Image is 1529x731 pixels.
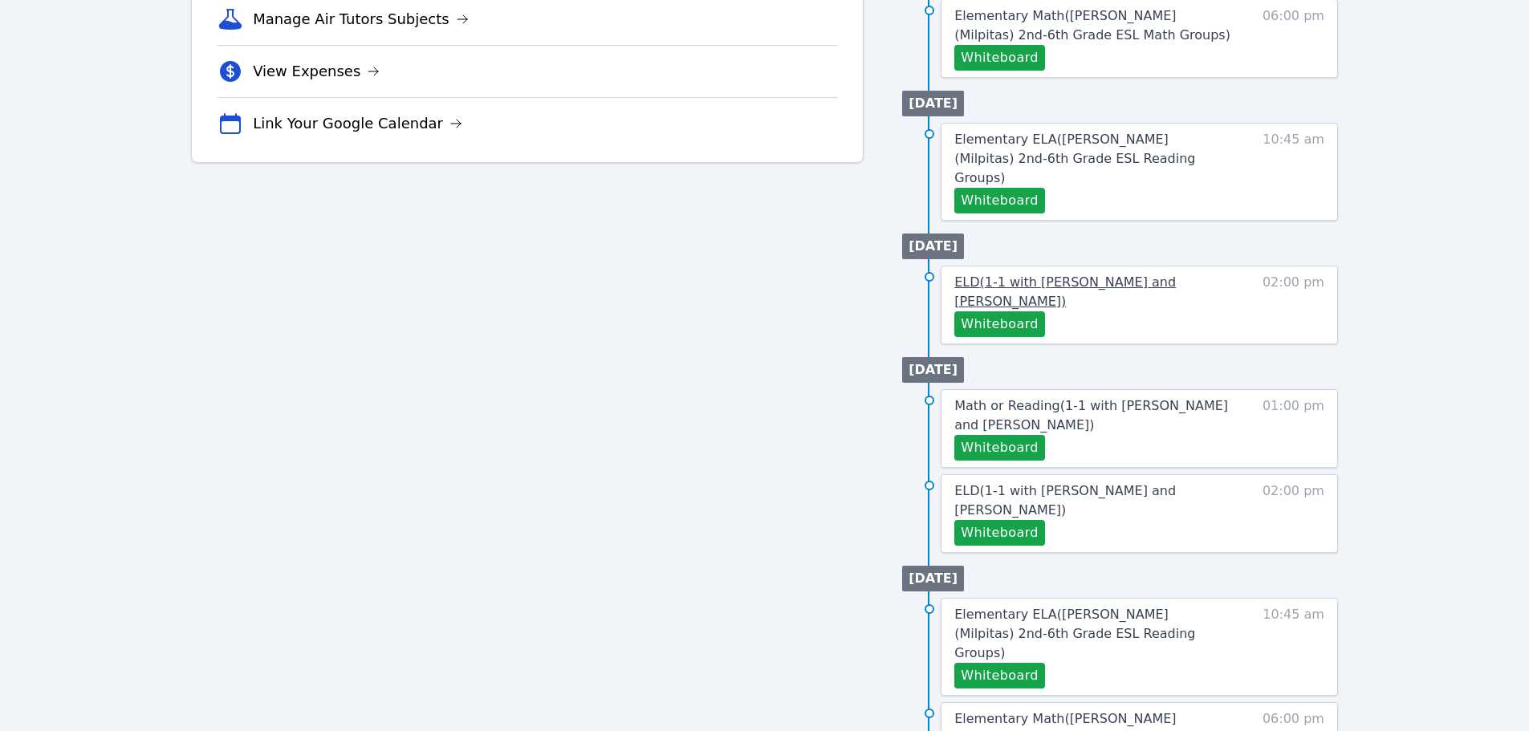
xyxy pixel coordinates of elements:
[902,91,964,116] li: [DATE]
[954,132,1195,185] span: Elementary ELA ( [PERSON_NAME] (Milpitas) 2nd-6th Grade ESL Reading Groups )
[954,6,1232,45] a: Elementary Math([PERSON_NAME] (Milpitas) 2nd-6th Grade ESL Math Groups)
[954,311,1045,337] button: Whiteboard
[1263,273,1324,337] span: 02:00 pm
[1263,396,1324,461] span: 01:00 pm
[954,481,1232,520] a: ELD(1-1 with [PERSON_NAME] and [PERSON_NAME])
[954,520,1045,546] button: Whiteboard
[954,396,1232,435] a: Math or Reading(1-1 with [PERSON_NAME] and [PERSON_NAME])
[954,130,1232,188] a: Elementary ELA([PERSON_NAME] (Milpitas) 2nd-6th Grade ESL Reading Groups)
[954,607,1195,660] span: Elementary ELA ( [PERSON_NAME] (Milpitas) 2nd-6th Grade ESL Reading Groups )
[1263,605,1324,688] span: 10:45 am
[954,8,1230,43] span: Elementary Math ( [PERSON_NAME] (Milpitas) 2nd-6th Grade ESL Math Groups )
[954,273,1232,311] a: ELD(1-1 with [PERSON_NAME] and [PERSON_NAME])
[954,274,1176,309] span: ELD ( 1-1 with [PERSON_NAME] and [PERSON_NAME] )
[1263,130,1324,213] span: 10:45 am
[253,8,469,30] a: Manage Air Tutors Subjects
[954,45,1045,71] button: Whiteboard
[954,483,1176,518] span: ELD ( 1-1 with [PERSON_NAME] and [PERSON_NAME] )
[954,435,1045,461] button: Whiteboard
[954,663,1045,688] button: Whiteboard
[1263,481,1324,546] span: 02:00 pm
[253,60,380,83] a: View Expenses
[954,188,1045,213] button: Whiteboard
[902,234,964,259] li: [DATE]
[253,112,462,135] a: Link Your Google Calendar
[902,357,964,383] li: [DATE]
[1263,6,1324,71] span: 06:00 pm
[902,566,964,591] li: [DATE]
[954,398,1228,433] span: Math or Reading ( 1-1 with [PERSON_NAME] and [PERSON_NAME] )
[954,605,1232,663] a: Elementary ELA([PERSON_NAME] (Milpitas) 2nd-6th Grade ESL Reading Groups)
